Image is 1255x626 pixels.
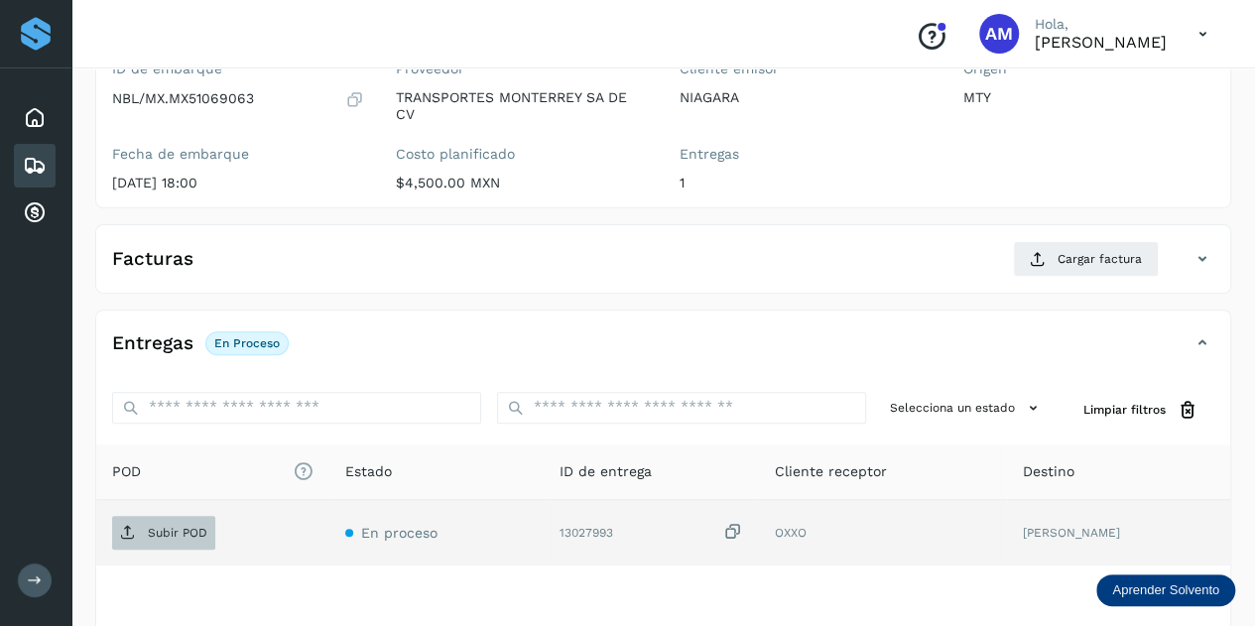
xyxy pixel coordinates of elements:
[112,461,314,482] span: POD
[112,248,193,271] h4: Facturas
[1096,574,1235,606] div: Aprender Solvento
[1058,250,1142,268] span: Cargar factura
[112,332,193,355] h4: Entregas
[112,146,364,163] label: Fecha de embarque
[112,175,364,191] p: [DATE] 18:00
[882,392,1052,425] button: Selecciona un estado
[1013,241,1159,277] button: Cargar factura
[1067,392,1214,429] button: Limpiar filtros
[112,61,364,77] label: ID de embarque
[396,175,648,191] p: $4,500.00 MXN
[774,461,886,482] span: Cliente receptor
[96,241,1230,293] div: FacturasCargar factura
[214,336,280,350] p: En proceso
[396,61,648,77] label: Proveedor
[962,89,1214,106] p: MTY
[680,146,932,163] label: Entregas
[1083,401,1166,419] span: Limpiar filtros
[680,61,932,77] label: Cliente emisor
[560,522,742,543] div: 13027993
[680,89,932,106] p: NIAGARA
[1035,16,1167,33] p: Hola,
[112,516,215,550] button: Subir POD
[962,61,1214,77] label: Origen
[680,175,932,191] p: 1
[560,461,652,482] span: ID de entrega
[1035,33,1167,52] p: Angele Monserrat Manriquez Bisuett
[14,96,56,140] div: Inicio
[96,326,1230,376] div: EntregasEn proceso
[345,461,392,482] span: Estado
[148,526,207,540] p: Subir POD
[758,500,1007,565] td: OXXO
[112,90,254,107] p: NBL/MX.MX51069063
[1007,500,1230,565] td: [PERSON_NAME]
[1023,461,1074,482] span: Destino
[14,191,56,235] div: Cuentas por cobrar
[1112,582,1219,598] p: Aprender Solvento
[396,89,648,123] p: TRANSPORTES MONTERREY SA DE CV
[14,144,56,188] div: Embarques
[361,525,438,541] span: En proceso
[396,146,648,163] label: Costo planificado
